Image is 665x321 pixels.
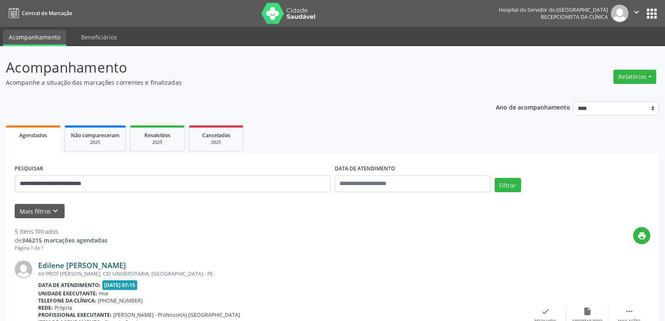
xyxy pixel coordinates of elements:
span: Própria [55,304,72,311]
p: Ano de acompanhamento [496,102,570,112]
span: Central de Marcação [22,10,72,17]
strong: 346215 marcações agendadas [22,236,107,244]
button: print [633,227,650,244]
span: Resolvidos [144,132,170,139]
div: AV PROF [PERSON_NAME], CID UNIVERSITARIA, [GEOGRAPHIC_DATA] - PE [38,270,524,277]
i:  [632,8,641,17]
a: Central de Marcação [6,6,72,20]
i: print [637,231,647,240]
i:  [625,307,634,316]
b: Data de atendimento: [38,282,101,289]
div: de [15,236,107,245]
button:  [628,5,644,22]
span: Hse [99,290,108,297]
img: img [15,261,32,278]
span: Cancelados [202,132,230,139]
i: check [541,307,550,316]
button: Mais filtroskeyboard_arrow_down [15,204,65,219]
label: PESQUISAR [15,162,43,175]
b: Rede: [38,304,53,311]
div: Hospital do Servidor do [GEOGRAPHIC_DATA] [499,6,608,13]
a: Acompanhamento [3,30,66,46]
a: Beneficiários [75,30,123,44]
b: Unidade executante: [38,290,97,297]
span: [PERSON_NAME] - Professor(A) [GEOGRAPHIC_DATA] [113,311,240,318]
div: 2025 [136,139,178,146]
b: Profissional executante: [38,311,112,318]
span: Não compareceram [71,132,120,139]
div: Página 1 de 1 [15,245,107,252]
div: 5 itens filtrados [15,227,107,236]
span: Recepcionista da clínica [541,13,608,21]
span: [DATE] 07:15 [102,280,138,290]
span: Agendados [19,132,47,139]
button: apps [644,6,659,21]
img: img [611,5,628,22]
i: insert_drive_file [583,307,592,316]
div: 2025 [71,139,120,146]
i: keyboard_arrow_down [51,206,60,216]
label: DATA DE ATENDIMENTO [335,162,395,175]
b: Telefone da clínica: [38,297,96,304]
a: Edilene [PERSON_NAME] [38,261,126,270]
div: 2025 [195,139,237,146]
p: Acompanhamento [6,57,463,78]
button: Filtrar [495,178,521,192]
p: Acompanhe a situação das marcações correntes e finalizadas [6,78,463,87]
button: Relatórios [613,70,656,84]
span: [PHONE_NUMBER] [98,297,143,304]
